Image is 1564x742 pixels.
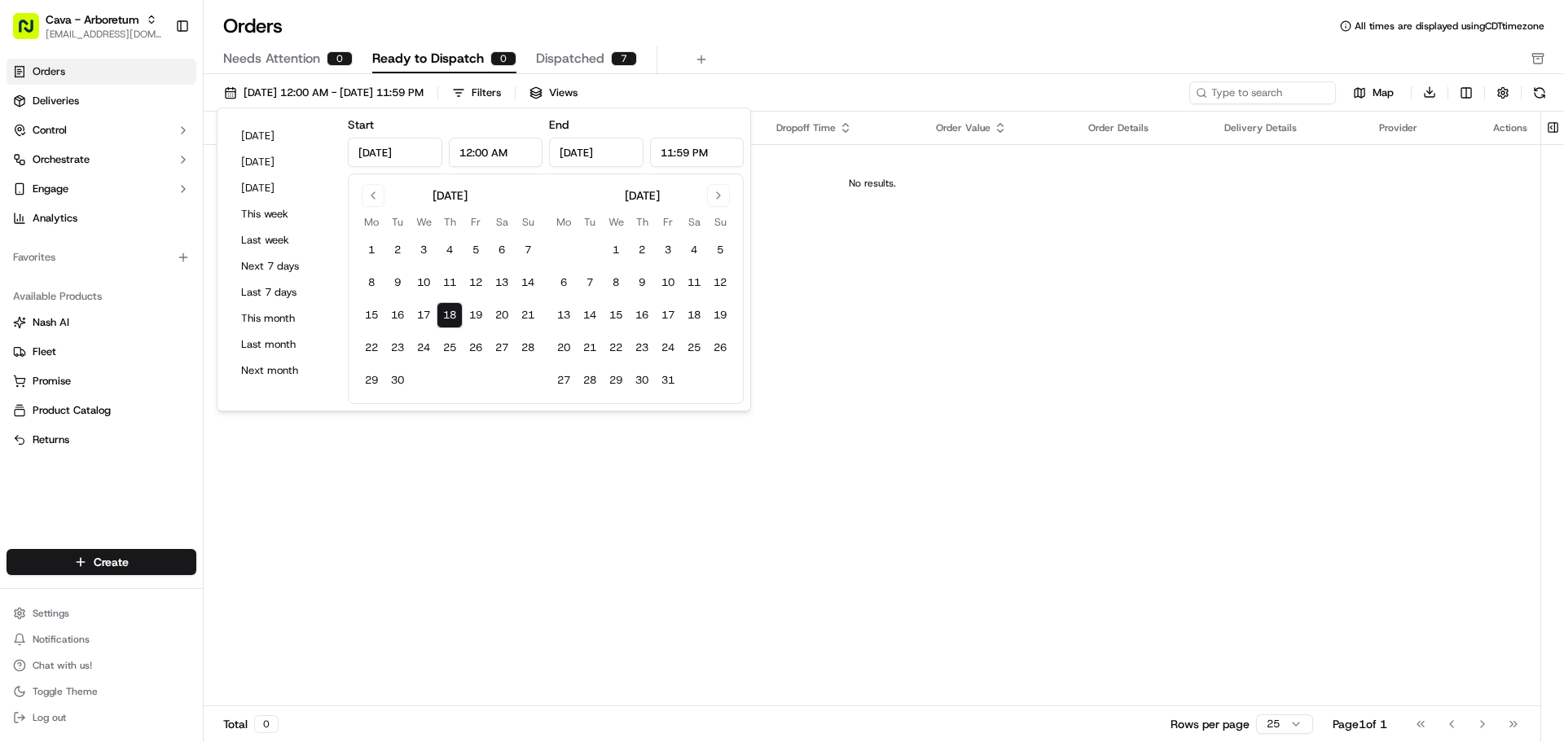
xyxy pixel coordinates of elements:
div: [DATE] [625,187,660,204]
th: Wednesday [411,213,437,231]
div: Total [223,715,279,733]
div: Order Details [1088,121,1198,134]
span: • [135,252,141,266]
button: 5 [463,237,489,263]
a: Powered byPylon [115,403,197,416]
button: Log out [7,706,196,729]
div: Delivery Details [1224,121,1353,134]
input: Type to search [1189,81,1336,104]
button: 7 [515,237,541,263]
button: Cava - Arboretum[EMAIL_ADDRESS][DOMAIN_NAME] [7,7,169,46]
div: 0 [327,51,353,66]
button: 3 [655,237,681,263]
img: 1736555255976-a54dd68f-1ca7-489b-9aae-adbdc363a1c4 [33,297,46,310]
button: Engage [7,176,196,202]
span: Returns [33,432,69,447]
button: 6 [551,270,577,296]
a: Nash AI [13,315,190,330]
button: 23 [384,335,411,361]
th: Tuesday [577,213,603,231]
span: Knowledge Base [33,364,125,380]
button: Control [7,117,196,143]
div: Filters [472,86,501,100]
span: Orchestrate [33,152,90,167]
button: 27 [551,367,577,393]
button: Last month [234,333,332,356]
div: 7 [611,51,637,66]
span: Notifications [33,633,90,646]
th: Thursday [629,213,655,231]
button: 26 [707,335,733,361]
button: 10 [411,270,437,296]
input: Date [348,138,442,167]
button: Create [7,549,196,575]
div: 0 [490,51,516,66]
th: Sunday [707,213,733,231]
input: Time [449,138,543,167]
span: Engage [33,182,68,196]
a: Returns [13,432,190,447]
button: Cava - Arboretum [46,11,139,28]
a: Fleet [13,345,190,359]
a: 📗Knowledge Base [10,358,131,387]
button: 28 [577,367,603,393]
button: 18 [437,302,463,328]
button: Toggle Theme [7,680,196,703]
span: [DATE] [144,296,178,310]
span: All times are displayed using CDT timezone [1355,20,1544,33]
div: 📗 [16,366,29,379]
th: Wednesday [603,213,629,231]
th: Tuesday [384,213,411,231]
a: Orders [7,59,196,85]
span: Orders [33,64,65,79]
div: Actions [1493,121,1527,134]
label: End [549,117,569,132]
button: 21 [577,335,603,361]
span: [DATE] 12:00 AM - [DATE] 11:59 PM [244,86,424,100]
button: 12 [707,270,733,296]
button: Start new chat [277,160,297,180]
div: Provider [1379,121,1467,134]
span: Dispatched [536,49,604,68]
button: Last week [234,229,332,252]
button: Go to previous month [362,184,384,207]
span: [DATE] [144,252,178,266]
img: 1736555255976-a54dd68f-1ca7-489b-9aae-adbdc363a1c4 [16,156,46,185]
button: 13 [489,270,515,296]
th: Monday [358,213,384,231]
img: Liam S. [16,237,42,263]
div: Favorites [7,244,196,270]
span: Log out [33,711,66,724]
button: Go to next month [707,184,730,207]
th: Friday [463,213,489,231]
button: [DATE] [234,177,332,200]
button: 8 [358,270,384,296]
input: Time [650,138,745,167]
button: Last 7 days [234,281,332,304]
button: 31 [655,367,681,393]
a: 💻API Documentation [131,358,268,387]
button: Refresh [1528,81,1551,104]
button: 5 [707,237,733,263]
div: Order Value [936,121,1062,134]
button: Promise [7,368,196,394]
button: 20 [551,335,577,361]
button: 15 [603,302,629,328]
div: Page 1 of 1 [1333,716,1387,732]
button: 24 [411,335,437,361]
span: Needs Attention [223,49,320,68]
a: Product Catalog [13,403,190,418]
div: Start new chat [73,156,267,172]
span: Toggle Theme [33,685,98,698]
button: 30 [629,367,655,393]
button: [EMAIL_ADDRESS][DOMAIN_NAME] [46,28,162,41]
span: Settings [33,607,69,620]
button: 2 [384,237,411,263]
span: Views [549,86,578,100]
button: 6 [489,237,515,263]
button: [DATE] [234,151,332,173]
span: Fleet [33,345,56,359]
button: Filters [445,81,508,104]
div: [DATE] [433,187,468,204]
